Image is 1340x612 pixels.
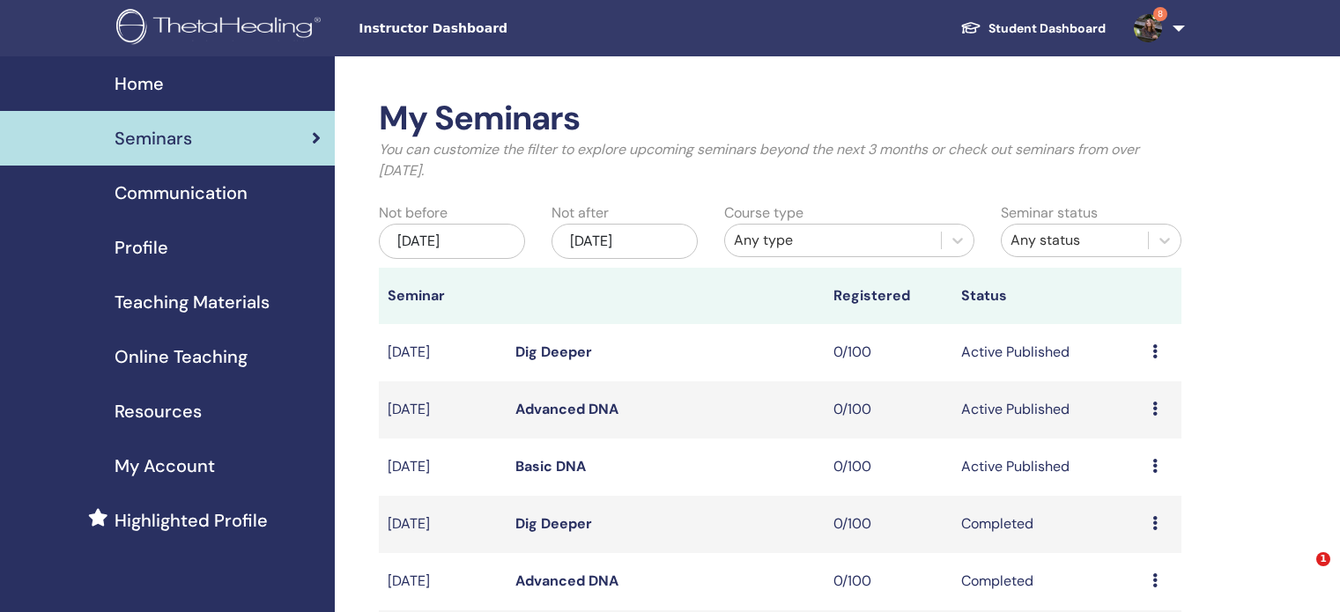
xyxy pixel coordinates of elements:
[379,324,507,381] td: [DATE]
[952,324,1144,381] td: Active Published
[115,507,268,534] span: Highlighted Profile
[115,234,168,261] span: Profile
[825,553,952,610] td: 0/100
[115,289,270,315] span: Teaching Materials
[515,343,592,361] a: Dig Deeper
[952,496,1144,553] td: Completed
[359,19,623,38] span: Instructor Dashboard
[552,203,609,224] label: Not after
[379,496,507,553] td: [DATE]
[379,203,448,224] label: Not before
[825,496,952,553] td: 0/100
[115,453,215,479] span: My Account
[952,439,1144,496] td: Active Published
[552,224,698,259] div: [DATE]
[825,268,952,324] th: Registered
[379,381,507,439] td: [DATE]
[1153,7,1167,21] span: 8
[946,12,1120,45] a: Student Dashboard
[379,268,507,324] th: Seminar
[952,268,1144,324] th: Status
[515,400,618,418] a: Advanced DNA
[952,553,1144,610] td: Completed
[115,343,248,370] span: Online Teaching
[379,224,525,259] div: [DATE]
[1280,552,1322,594] iframe: Intercom live chat
[1134,14,1162,42] img: default.jpg
[1001,203,1098,224] label: Seminar status
[1316,552,1330,566] span: 1
[379,99,1181,139] h2: My Seminars
[960,20,981,35] img: graduation-cap-white.svg
[825,324,952,381] td: 0/100
[724,203,803,224] label: Course type
[515,457,586,476] a: Basic DNA
[952,381,1144,439] td: Active Published
[115,125,192,151] span: Seminars
[379,439,507,496] td: [DATE]
[515,571,618,590] a: Advanced DNA
[115,180,248,206] span: Communication
[379,139,1181,181] p: You can customize the filter to explore upcoming seminars beyond the next 3 months or check out s...
[1011,230,1139,251] div: Any status
[734,230,932,251] div: Any type
[115,70,164,97] span: Home
[116,9,327,48] img: logo.png
[825,439,952,496] td: 0/100
[115,398,202,424] span: Resources
[515,514,592,533] a: Dig Deeper
[379,553,507,610] td: [DATE]
[825,381,952,439] td: 0/100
